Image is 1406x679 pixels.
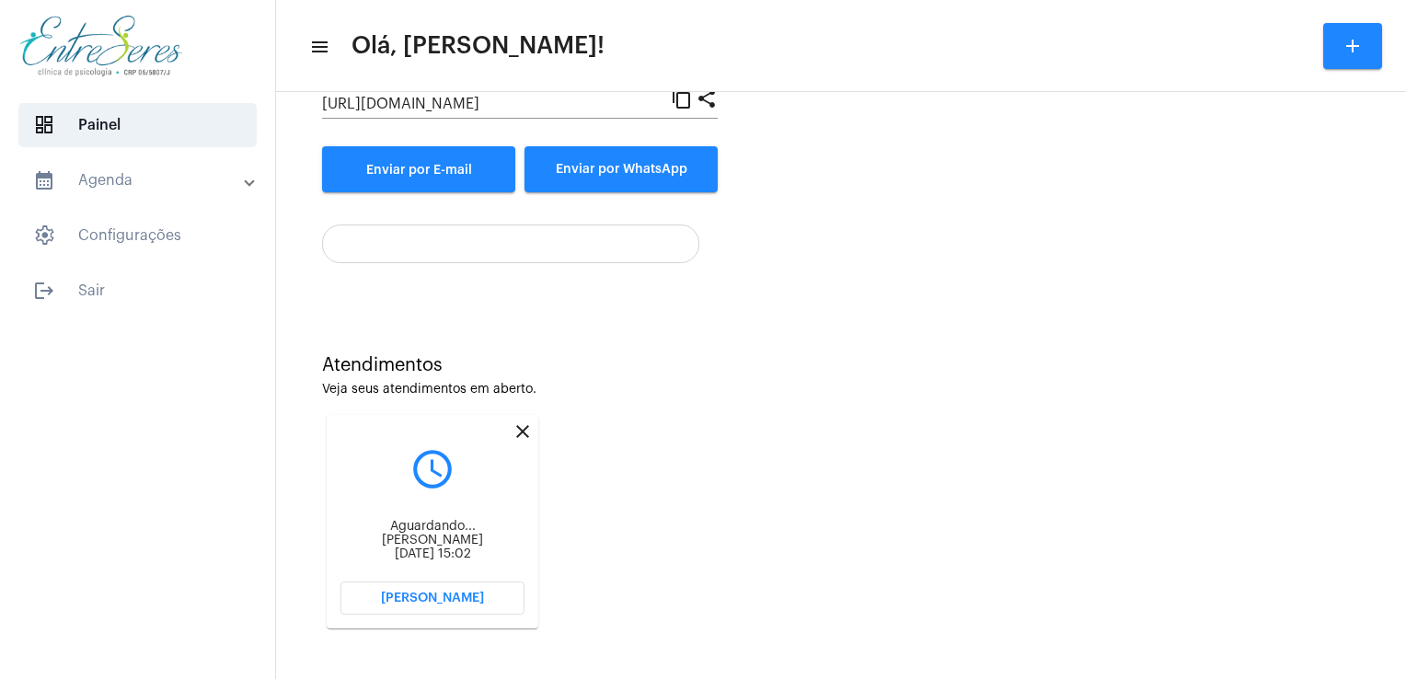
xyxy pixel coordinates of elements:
[366,164,472,177] span: Enviar por E-mail
[309,36,328,58] mat-icon: sidenav icon
[33,114,55,136] span: sidenav icon
[524,146,718,192] button: Enviar por WhatsApp
[340,534,524,547] div: [PERSON_NAME]
[18,103,257,147] span: Painel
[18,213,257,258] span: Configurações
[340,581,524,615] button: [PERSON_NAME]
[556,163,687,176] span: Enviar por WhatsApp
[696,86,718,109] mat-icon: share
[340,446,524,492] mat-icon: query_builder
[33,169,55,191] mat-icon: sidenav icon
[11,158,275,202] mat-expansion-panel-header: sidenav iconAgenda
[18,269,257,313] span: Sair
[15,9,187,83] img: aa27006a-a7e4-c883-abf8-315c10fe6841.png
[671,86,693,109] mat-icon: content_copy
[33,280,55,302] mat-icon: sidenav icon
[512,420,534,443] mat-icon: close
[340,520,524,534] div: Aguardando...
[33,224,55,247] span: sidenav icon
[1342,35,1364,57] mat-icon: add
[322,355,1360,375] div: Atendimentos
[340,547,524,561] div: [DATE] 15:02
[33,169,246,191] mat-panel-title: Agenda
[381,592,484,604] span: [PERSON_NAME]
[322,146,515,192] a: Enviar por E-mail
[351,31,605,61] span: Olá, [PERSON_NAME]!
[322,383,1360,397] div: Veja seus atendimentos em aberto.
